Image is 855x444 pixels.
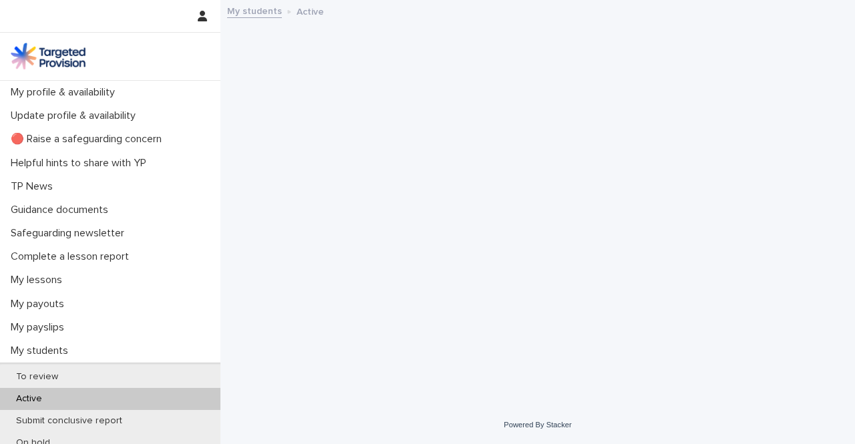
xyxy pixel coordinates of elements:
p: Safeguarding newsletter [5,227,135,240]
p: My payouts [5,298,75,310]
a: Powered By Stacker [504,421,571,429]
p: Guidance documents [5,204,119,216]
p: My lessons [5,274,73,286]
p: Complete a lesson report [5,250,140,263]
p: My profile & availability [5,86,126,99]
p: Active [5,393,53,405]
p: Submit conclusive report [5,415,133,427]
p: My students [5,345,79,357]
p: My payslips [5,321,75,334]
p: 🔴 Raise a safeguarding concern [5,133,172,146]
p: Active [297,3,324,18]
a: My students [227,3,282,18]
p: Helpful hints to share with YP [5,157,157,170]
p: Update profile & availability [5,109,146,122]
p: To review [5,371,69,383]
img: M5nRWzHhSzIhMunXDL62 [11,43,85,69]
p: TP News [5,180,63,193]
